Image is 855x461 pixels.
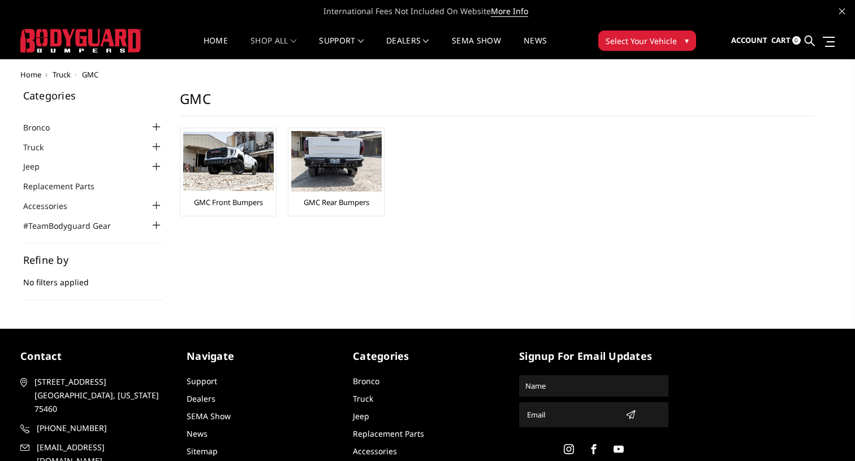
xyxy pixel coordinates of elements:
[37,421,168,435] span: [PHONE_NUMBER]
[731,25,767,56] a: Account
[304,197,369,207] a: GMC Rear Bumpers
[353,411,369,421] a: Jeep
[23,90,163,101] h5: Categories
[20,421,170,435] a: [PHONE_NUMBER]
[319,37,364,59] a: Support
[353,446,397,456] a: Accessories
[23,200,81,212] a: Accessories
[353,376,379,386] a: Bronco
[606,35,677,47] span: Select Your Vehicle
[251,37,296,59] a: shop all
[20,29,142,53] img: BODYGUARD BUMPERS
[491,6,528,17] a: More Info
[187,393,215,404] a: Dealers
[23,180,109,192] a: Replacement Parts
[452,37,501,59] a: SEMA Show
[23,141,58,153] a: Truck
[23,220,125,232] a: #TeamBodyguard Gear
[180,90,815,116] h1: GMC
[187,349,336,364] h5: Navigate
[34,375,166,416] span: [STREET_ADDRESS] [GEOGRAPHIC_DATA], [US_STATE] 75460
[187,446,218,456] a: Sitemap
[53,69,71,80] a: Truck
[353,428,424,439] a: Replacement Parts
[82,69,98,80] span: GMC
[353,393,373,404] a: Truck
[187,428,208,439] a: News
[194,197,263,207] a: GMC Front Bumpers
[204,37,228,59] a: Home
[23,160,54,172] a: Jeep
[792,36,801,45] span: 0
[20,69,41,80] a: Home
[598,31,696,51] button: Select Your Vehicle
[23,121,64,133] a: Bronco
[187,411,231,421] a: SEMA Show
[771,25,801,56] a: Cart 0
[521,377,667,395] input: Name
[23,255,163,300] div: No filters applied
[731,35,767,45] span: Account
[353,349,502,364] h5: Categories
[20,349,170,364] h5: contact
[23,255,163,265] h5: Refine by
[187,376,217,386] a: Support
[386,37,429,59] a: Dealers
[519,349,668,364] h5: signup for email updates
[522,406,621,424] input: Email
[771,35,791,45] span: Cart
[685,34,689,46] span: ▾
[524,37,547,59] a: News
